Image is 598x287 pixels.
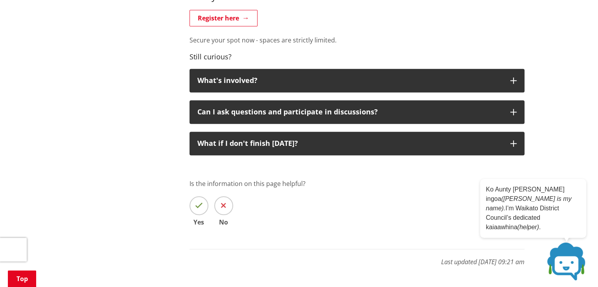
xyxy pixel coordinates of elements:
[190,10,258,26] a: Register here
[190,100,524,124] button: Can I ask questions and participate in discussions?
[190,53,524,61] h4: Still curious?
[8,270,36,287] a: Top
[190,69,524,92] button: What's involved?
[190,219,208,225] span: Yes
[486,195,572,212] em: ([PERSON_NAME] is my name).
[197,140,502,147] div: What if I don't finish [DATE]?
[190,179,524,188] p: Is the information on this page helpful?
[197,77,502,85] p: What's involved?
[486,185,580,232] p: Ko Aunty [PERSON_NAME] ingoa I’m Waikato District Council’s dedicated kaiaawhina .
[517,224,539,230] em: (helper)
[190,35,524,45] p: Secure your spot now - spaces are strictly limited.
[214,219,233,225] span: No
[190,132,524,155] button: What if I don't finish [DATE]?
[197,108,502,116] p: Can I ask questions and participate in discussions?
[190,249,524,267] p: Last updated [DATE] 09:21 am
